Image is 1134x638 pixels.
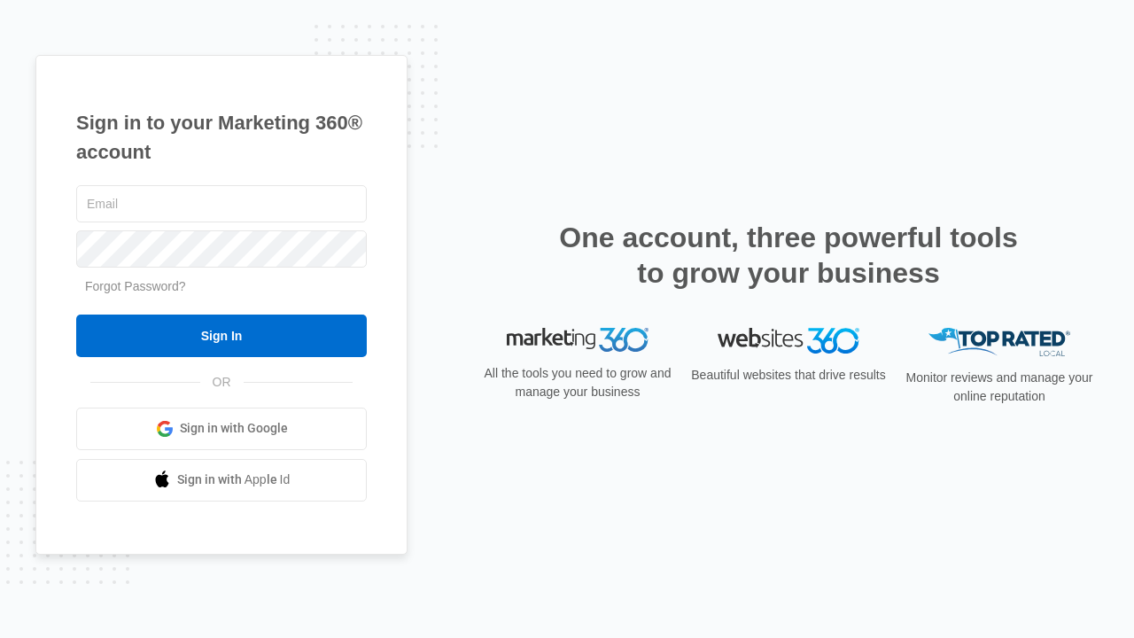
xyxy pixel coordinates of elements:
[177,471,291,489] span: Sign in with Apple Id
[478,364,677,401] p: All the tools you need to grow and manage your business
[76,459,367,502] a: Sign in with Apple Id
[554,220,1023,291] h2: One account, three powerful tools to grow your business
[200,373,244,392] span: OR
[85,279,186,293] a: Forgot Password?
[76,408,367,450] a: Sign in with Google
[507,328,649,353] img: Marketing 360
[76,108,367,167] h1: Sign in to your Marketing 360® account
[718,328,859,354] img: Websites 360
[928,328,1070,357] img: Top Rated Local
[76,315,367,357] input: Sign In
[180,419,288,438] span: Sign in with Google
[76,185,367,222] input: Email
[900,369,1099,406] p: Monitor reviews and manage your online reputation
[689,366,888,385] p: Beautiful websites that drive results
